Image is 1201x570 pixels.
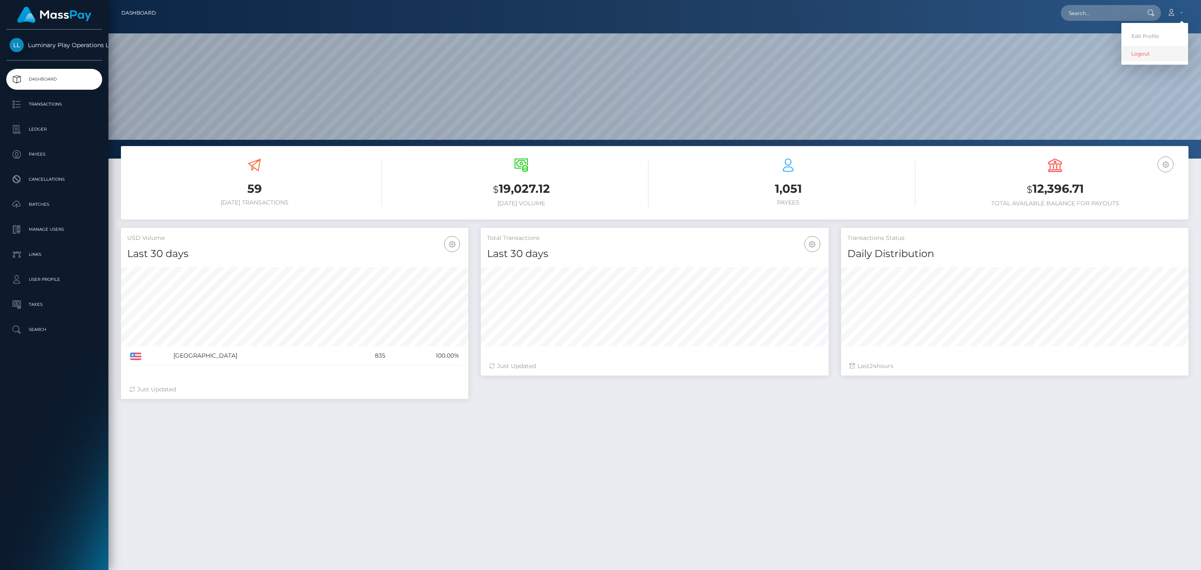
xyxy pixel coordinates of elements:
[6,244,102,265] a: Links
[6,269,102,290] a: User Profile
[493,184,499,195] small: $
[6,169,102,190] a: Cancellations
[10,273,99,286] p: User Profile
[489,362,820,371] div: Just Updated
[121,4,156,22] a: Dashboard
[129,385,460,394] div: Just Updated
[6,119,102,140] a: Ledger
[6,144,102,165] a: Payees
[10,148,99,161] p: Payees
[928,181,1182,198] h3: 12,396.71
[10,123,99,136] p: Ledger
[6,194,102,215] a: Batches
[394,200,648,207] h6: [DATE] Volume
[928,200,1182,207] h6: Total Available Balance for Payouts
[6,69,102,90] a: Dashboard
[847,247,1182,261] h4: Daily Distribution
[127,181,382,197] h3: 59
[17,7,91,23] img: MassPay Logo
[127,234,462,242] h5: USD Volume
[6,41,102,49] span: Luminary Play Operations Limited
[661,199,915,206] h6: Payees
[10,248,99,261] p: Links
[394,181,648,198] h3: 19,027.12
[10,223,99,236] p: Manage Users
[171,346,347,366] td: [GEOGRAPHIC_DATA]
[847,234,1182,242] h5: Transactions Status
[127,199,382,206] h6: [DATE] Transactions
[487,247,822,261] h4: Last 30 days
[661,181,915,197] h3: 1,051
[10,173,99,186] p: Cancellations
[849,362,1180,371] div: Last hours
[10,298,99,311] p: Taxes
[6,319,102,340] a: Search
[6,94,102,115] a: Transactions
[10,98,99,111] p: Transactions
[1061,5,1139,21] input: Search...
[487,234,822,242] h5: Total Transactions
[1027,184,1033,195] small: $
[130,353,141,360] img: US.png
[10,73,99,86] p: Dashboard
[10,323,99,336] p: Search
[10,38,24,52] img: Luminary Play Operations Limited
[6,294,102,315] a: Taxes
[6,219,102,240] a: Manage Users
[869,362,877,370] span: 24
[10,198,99,211] p: Batches
[388,346,462,366] td: 100.00%
[127,247,462,261] h4: Last 30 days
[347,346,388,366] td: 835
[1121,28,1188,44] a: Edit Profile
[1121,46,1188,61] a: Logout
